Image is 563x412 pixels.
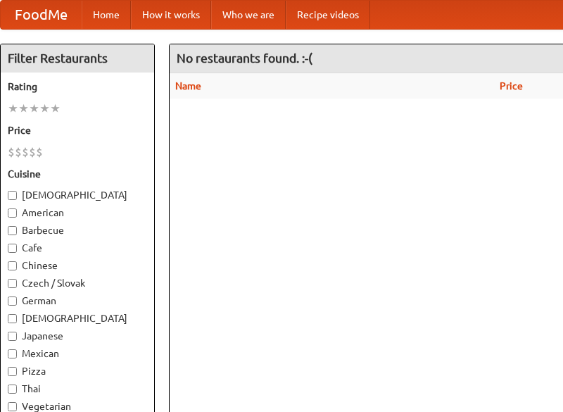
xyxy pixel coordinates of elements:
h5: Rating [8,80,147,94]
label: Mexican [8,347,147,361]
a: Home [82,1,131,29]
a: Price [500,80,523,92]
a: FoodMe [1,1,82,29]
input: [DEMOGRAPHIC_DATA] [8,191,17,200]
a: How it works [131,1,211,29]
label: German [8,294,147,308]
li: ★ [29,101,39,116]
li: $ [22,144,29,160]
input: Vegetarian [8,402,17,411]
a: Name [175,80,201,92]
li: $ [36,144,43,160]
li: ★ [8,101,18,116]
input: Cafe [8,244,17,253]
label: [DEMOGRAPHIC_DATA] [8,188,147,202]
h5: Cuisine [8,167,147,181]
input: German [8,296,17,306]
label: Japanese [8,329,147,343]
input: Czech / Slovak [8,279,17,288]
li: $ [29,144,36,160]
input: Thai [8,385,17,394]
li: ★ [50,101,61,116]
label: American [8,206,147,220]
label: Barbecue [8,223,147,237]
ng-pluralize: No restaurants found. :-( [177,51,312,65]
input: Japanese [8,332,17,341]
input: [DEMOGRAPHIC_DATA] [8,314,17,323]
h5: Price [8,123,147,137]
input: Chinese [8,261,17,270]
li: $ [8,144,15,160]
label: Chinese [8,258,147,273]
h4: Filter Restaurants [1,44,154,73]
input: Barbecue [8,226,17,235]
li: $ [15,144,22,160]
input: Mexican [8,349,17,358]
li: ★ [39,101,50,116]
label: Pizza [8,364,147,378]
li: ★ [18,101,29,116]
input: American [8,208,17,218]
label: Cafe [8,241,147,255]
label: [DEMOGRAPHIC_DATA] [8,311,147,325]
input: Pizza [8,367,17,376]
label: Thai [8,382,147,396]
label: Czech / Slovak [8,276,147,290]
a: Who we are [211,1,286,29]
a: Recipe videos [286,1,370,29]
